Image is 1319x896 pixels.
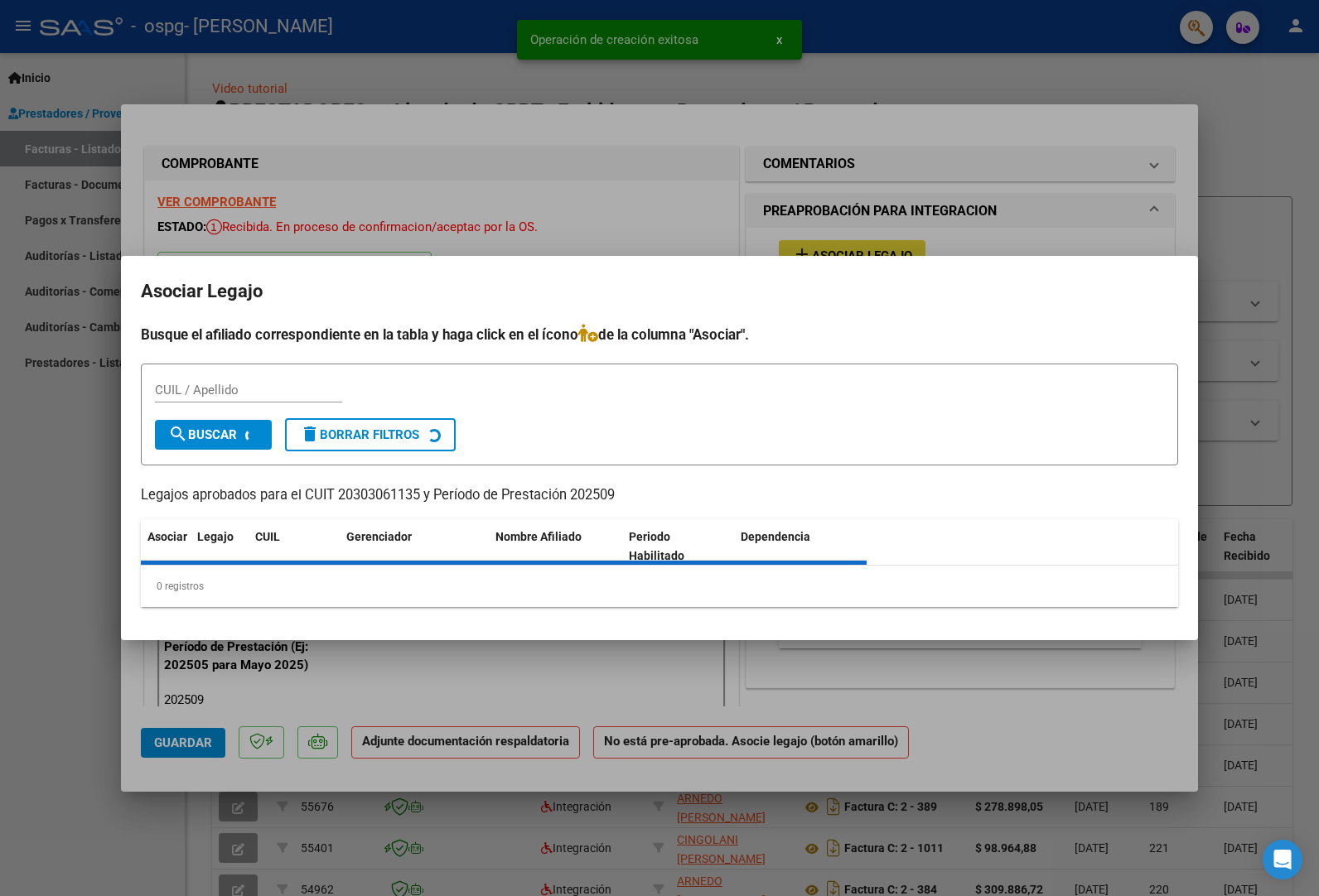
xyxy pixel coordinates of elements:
datatable-header-cell: Nombre Afiliado [489,519,622,574]
datatable-header-cell: CUIL [249,519,340,574]
h2: Asociar Legajo [141,276,1178,307]
span: Buscar [168,427,237,442]
datatable-header-cell: Gerenciador [340,519,489,574]
mat-icon: search [168,424,188,444]
datatable-header-cell: Dependencia [734,519,867,574]
span: Nombre Afiliado [495,530,582,543]
div: Open Intercom Messenger [1263,840,1302,879]
h4: Busque el afiliado correspondiente en la tabla y haga click en el ícono de la columna "Asociar". [141,324,1178,345]
span: CUIL [255,530,280,543]
datatable-header-cell: Periodo Habilitado [622,519,734,574]
span: Asociar [147,530,187,543]
span: Borrar Filtros [300,427,419,442]
mat-icon: delete [300,424,320,444]
button: Buscar [155,420,272,450]
span: Periodo Habilitado [629,530,684,562]
datatable-header-cell: Legajo [191,519,249,574]
p: Legajos aprobados para el CUIT 20303061135 y Período de Prestación 202509 [141,485,1178,506]
button: Borrar Filtros [285,418,456,451]
datatable-header-cell: Asociar [141,519,191,574]
span: Gerenciador [346,530,412,543]
div: 0 registros [141,566,1178,607]
span: Dependencia [741,530,810,543]
span: Legajo [197,530,234,543]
